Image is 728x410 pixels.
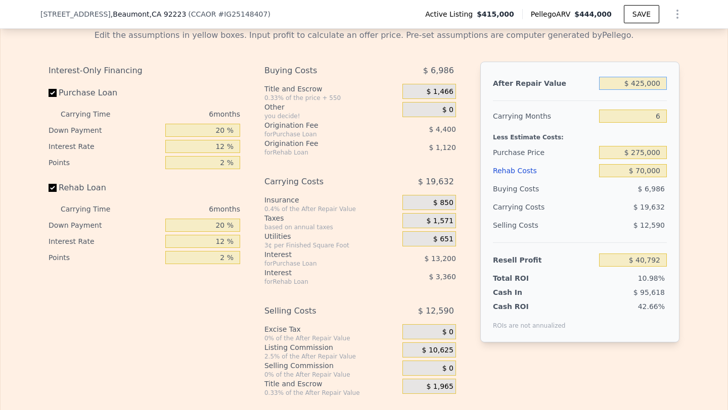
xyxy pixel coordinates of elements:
span: $415,000 [477,9,514,19]
button: Show Options [667,4,688,24]
div: based on annual taxes [264,223,398,231]
div: Resell Profit [493,251,595,269]
span: $ 19,632 [418,173,454,191]
div: Listing Commission [264,342,398,352]
span: 10.98% [638,274,665,282]
div: Interest [264,268,377,278]
div: 0.33% of the price + 550 [264,94,398,102]
div: 6 months [130,201,240,217]
div: Carrying Costs [264,173,377,191]
span: $ 651 [433,235,453,244]
div: Down Payment [49,217,161,233]
div: Title and Escrow [264,379,398,389]
span: $ 13,200 [425,254,456,263]
span: $ 6,986 [638,185,665,193]
div: Cash ROI [493,301,566,312]
div: for Rehab Loan [264,148,377,157]
div: Interest Rate [49,233,161,249]
span: $ 12,590 [418,302,454,320]
div: Insurance [264,195,398,205]
span: $ 850 [433,198,453,208]
input: Purchase Loan [49,89,57,97]
span: $ 19,632 [633,203,665,211]
div: Cash In [493,287,556,297]
span: $ 1,120 [429,143,456,151]
span: Pellego ARV [531,9,575,19]
span: $ 4,400 [429,125,456,133]
div: 0.4% of the After Repair Value [264,205,398,213]
div: Buying Costs [493,180,595,198]
div: Edit the assumptions in yellow boxes. Input profit to calculate an offer price. Pre-set assumptio... [49,29,679,41]
div: Utilities [264,231,398,241]
label: Rehab Loan [49,179,161,197]
div: Points [49,249,161,266]
span: $ 95,618 [633,288,665,296]
span: Active Listing [425,9,477,19]
div: Other [264,102,398,112]
div: Excise Tax [264,324,398,334]
div: 6 months [130,106,240,122]
div: for Purchase Loan [264,260,377,268]
span: [STREET_ADDRESS] [40,9,111,19]
span: $ 6,986 [423,62,454,80]
div: Carrying Costs [493,198,556,216]
span: $444,000 [574,10,612,18]
div: Selling Costs [264,302,377,320]
span: $ 0 [442,106,453,115]
div: 3¢ per Finished Square Foot [264,241,398,249]
button: SAVE [624,5,659,23]
div: Carrying Time [61,106,126,122]
div: Carrying Time [61,201,126,217]
div: you decide! [264,112,398,120]
span: $ 1,571 [426,217,453,226]
div: Purchase Price [493,143,595,162]
div: Down Payment [49,122,161,138]
div: for Rehab Loan [264,278,377,286]
div: Less Estimate Costs: [493,125,667,143]
div: Interest [264,249,377,260]
div: for Purchase Loan [264,130,377,138]
span: $ 1,965 [426,382,453,391]
span: $ 0 [442,364,453,373]
span: CCAOR [191,10,216,18]
div: Carrying Months [493,107,595,125]
span: $ 12,590 [633,221,665,229]
div: Interest Rate [49,138,161,155]
div: 0% of the After Repair Value [264,334,398,342]
span: $ 10,625 [422,346,453,355]
div: 0% of the After Repair Value [264,371,398,379]
div: Title and Escrow [264,84,398,94]
label: Purchase Loan [49,84,161,102]
span: $ 3,360 [429,273,456,281]
span: $ 1,466 [426,87,453,96]
div: ( ) [188,9,270,19]
span: , CA 92223 [150,10,187,18]
input: Rehab Loan [49,184,57,192]
div: Points [49,155,161,171]
div: Total ROI [493,273,556,283]
div: Interest-Only Financing [49,62,240,80]
div: Selling Costs [493,216,595,234]
span: , Beaumont [111,9,187,19]
div: Origination Fee [264,138,377,148]
div: Buying Costs [264,62,377,80]
span: $ 0 [442,328,453,337]
div: 0.33% of the After Repair Value [264,389,398,397]
div: Origination Fee [264,120,377,130]
div: Taxes [264,213,398,223]
div: Rehab Costs [493,162,595,180]
div: Selling Commission [264,361,398,371]
span: # IG25148407 [218,10,267,18]
div: After Repair Value [493,74,595,92]
span: 42.66% [638,302,665,311]
div: 2.5% of the After Repair Value [264,352,398,361]
div: ROIs are not annualized [493,312,566,330]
